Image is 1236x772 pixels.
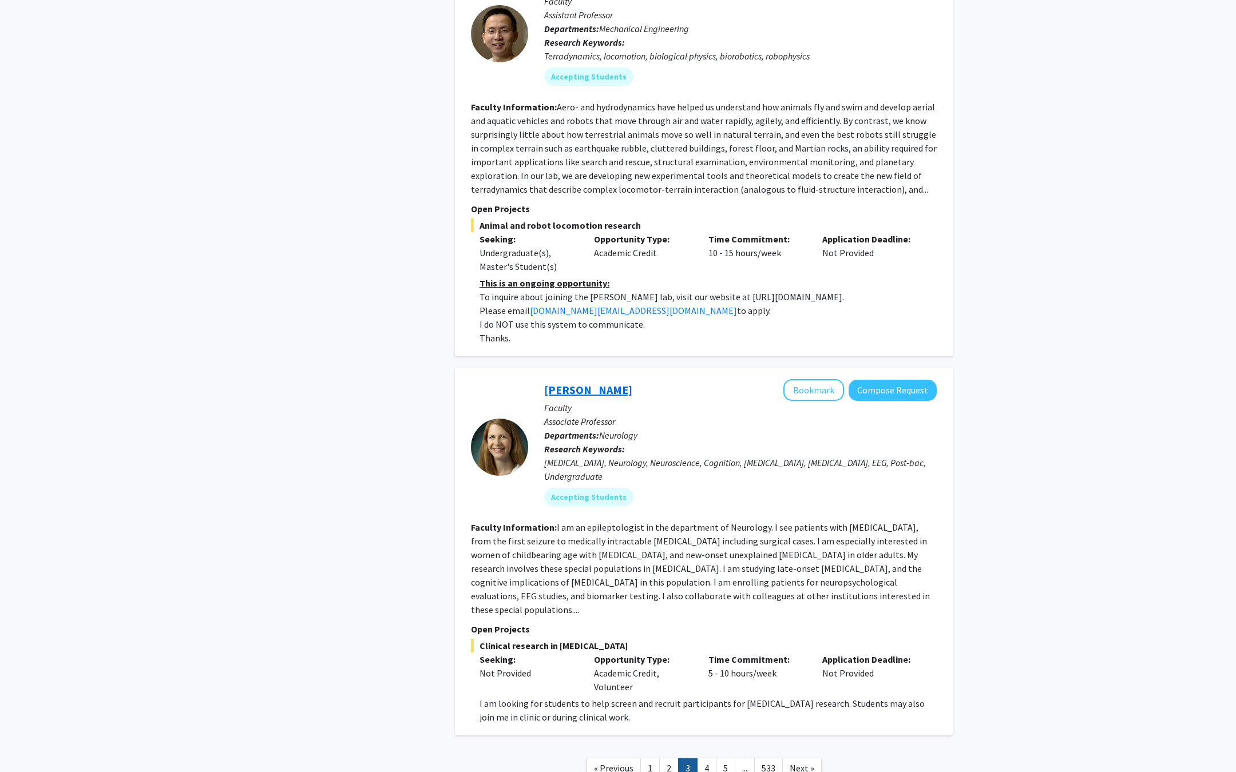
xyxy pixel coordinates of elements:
[822,232,920,246] p: Application Deadline:
[544,456,937,483] div: [MEDICAL_DATA], Neurology, Neuroscience, Cognition, [MEDICAL_DATA], [MEDICAL_DATA], EEG, Post-bac...
[544,443,625,455] b: Research Keywords:
[471,522,557,533] b: Faculty Information:
[480,317,937,331] p: I do NOT use this system to communicate.
[471,522,930,615] fg-read-more: I am an epileptologist in the department of Neurology. I see patients with [MEDICAL_DATA], from t...
[814,232,928,273] div: Not Provided
[599,23,689,34] span: Mechanical Engineering
[471,202,937,216] p: Open Projects
[594,652,691,666] p: Opportunity Type:
[471,639,937,652] span: Clinical research in [MEDICAL_DATA]
[814,652,928,694] div: Not Provided
[700,232,814,273] div: 10 - 15 hours/week
[849,380,937,401] button: Compose Request to Emily Johnson
[544,23,599,34] b: Departments:
[544,401,937,415] p: Faculty
[471,218,937,232] span: Animal and robot locomotion research
[544,49,937,63] div: Terradynamics, locomotion, biological physics, biorobotics, robophysics
[822,652,920,666] p: Application Deadline:
[480,290,937,304] p: To inquire about joining the [PERSON_NAME] lab, visit our website at [URL][DOMAIN_NAME].
[480,652,577,666] p: Seeking:
[471,101,937,195] fg-read-more: Aero- and hydrodynamics have helped us understand how animals fly and swim and develop aerial and...
[594,232,691,246] p: Opportunity Type:
[480,331,937,345] p: Thanks.
[544,67,633,86] mat-chip: Accepting Students
[480,697,937,724] p: I am looking for students to help screen and recruit participants for [MEDICAL_DATA] research. St...
[700,652,814,694] div: 5 - 10 hours/week
[480,232,577,246] p: Seeking:
[530,305,737,316] a: [DOMAIN_NAME][EMAIL_ADDRESS][DOMAIN_NAME]
[708,652,806,666] p: Time Commitment:
[783,379,844,401] button: Add Emily Johnson to Bookmarks
[480,246,577,273] div: Undergraduate(s), Master's Student(s)
[544,488,633,506] mat-chip: Accepting Students
[544,429,599,441] b: Departments:
[544,415,937,428] p: Associate Professor
[544,383,632,397] a: [PERSON_NAME]
[471,622,937,636] p: Open Projects
[585,232,700,273] div: Academic Credit
[585,652,700,694] div: Academic Credit, Volunteer
[480,304,937,317] p: Please email to apply.
[708,232,806,246] p: Time Commitment:
[544,8,937,22] p: Assistant Professor
[9,721,49,763] iframe: Chat
[480,666,577,680] div: Not Provided
[471,101,557,113] b: Faculty Information:
[599,429,637,441] span: Neurology
[544,37,625,48] b: Research Keywords:
[480,277,609,289] u: This is an ongoing opportunity:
